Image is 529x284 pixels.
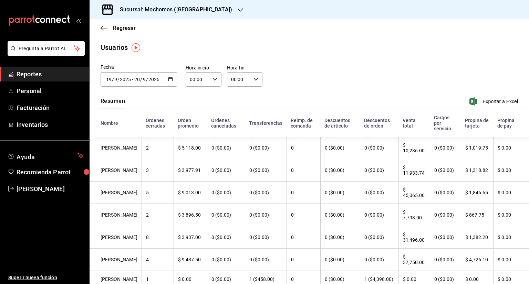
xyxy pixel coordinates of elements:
button: Resumen [101,98,125,109]
th: 0 ($0.00) [245,226,287,249]
th: 0 [287,182,320,204]
th: Nombre [90,109,142,137]
th: 0 [287,249,320,271]
th: Venta total [398,109,429,137]
th: Orden promedio [174,109,207,137]
th: 8 [142,226,174,249]
th: $ 1,846.65 [461,182,493,204]
div: navigation tabs [101,98,125,109]
span: Ayuda [17,152,75,160]
th: 0 ($0.00) [207,249,245,271]
th: $ 9,437.50 [174,249,207,271]
span: Inventarios [17,120,84,129]
th: $ 4,726.10 [461,249,493,271]
th: 0 [287,159,320,182]
th: Reimp. de comanda [287,109,320,137]
button: open_drawer_menu [76,18,81,23]
span: Regresar [113,25,136,31]
th: $ 0.00 [493,249,529,271]
span: Recomienda Parrot [17,167,84,177]
input: Month [114,77,117,82]
button: Exportar a Excel [471,97,518,106]
th: 2 [142,204,174,226]
th: $ 5,118.00 [174,137,207,159]
th: 4 [142,249,174,271]
th: 0 [287,204,320,226]
th: 0 ($0.00) [320,204,360,226]
th: $ 9,013.00 [174,182,207,204]
th: Descuentos de artículo [320,109,360,137]
span: Reportes [17,69,84,79]
th: $ 11,933.74 [398,159,429,182]
th: 0 ($0.00) [360,204,398,226]
th: 0 [287,137,320,159]
th: 0 ($0.00) [430,249,461,271]
span: [PERSON_NAME] [17,184,84,194]
span: Pregunta a Parrot AI [19,45,74,52]
th: 0 ($0.00) [245,159,287,182]
th: $ 1,382.20 [461,226,493,249]
th: $ 0.00 [493,137,529,159]
button: Pregunta a Parrot AI [8,41,85,56]
th: $ 1,019.75 [461,137,493,159]
th: [PERSON_NAME] [90,159,142,182]
th: 0 ($0.00) [207,137,245,159]
th: 0 ($0.00) [320,226,360,249]
label: Hora inicio [186,65,221,70]
th: 5 [142,182,174,204]
th: $ 3,977.91 [174,159,207,182]
input: Year [120,77,131,82]
div: Usuarios [101,42,128,53]
th: $ 7,793.00 [398,204,429,226]
th: [PERSON_NAME] [90,226,142,249]
th: 0 ($0.00) [360,249,398,271]
img: Tooltip marker [132,43,140,52]
th: $ 3,896.50 [174,204,207,226]
input: Month [143,77,146,82]
th: 0 ($0.00) [320,182,360,204]
a: Pregunta a Parrot AI [5,50,85,57]
th: $ 45,065.00 [398,182,429,204]
th: 0 ($0.00) [360,226,398,249]
th: $ 10,236.00 [398,137,429,159]
th: [PERSON_NAME] [90,204,142,226]
th: Propina de pay [493,109,529,137]
th: $ 1,318.82 [461,159,493,182]
span: Sugerir nueva función [8,274,84,281]
th: Descuentos de orden [360,109,398,137]
th: 0 ($0.00) [245,137,287,159]
span: - [132,77,133,82]
th: 0 ($0.00) [360,137,398,159]
th: 0 ($0.00) [430,137,461,159]
th: 0 ($0.00) [320,249,360,271]
th: Transferencias [245,109,287,137]
th: 0 ($0.00) [207,226,245,249]
span: Facturación [17,103,84,112]
button: Regresar [101,25,136,31]
h3: Sucursal: Mochomos ([GEOGRAPHIC_DATA]) [114,6,232,14]
th: Cargos por servicio [430,109,461,137]
th: [PERSON_NAME] [90,137,142,159]
th: 0 ($0.00) [320,137,360,159]
th: Órdenes canceladas [207,109,245,137]
th: 0 ($0.00) [207,159,245,182]
th: 2 [142,137,174,159]
th: 0 ($0.00) [245,249,287,271]
th: Órdenes cerradas [142,109,174,137]
span: / [112,77,114,82]
th: $ 0.00 [493,159,529,182]
span: Personal [17,86,84,96]
th: 3 [142,159,174,182]
th: 0 ($0.00) [245,204,287,226]
input: Day [134,77,140,82]
th: [PERSON_NAME] [90,182,142,204]
div: Fecha [101,64,177,71]
th: 0 ($0.00) [430,204,461,226]
th: 0 ($0.00) [430,182,461,204]
th: 0 ($0.00) [360,182,398,204]
th: Propina de tarjeta [461,109,493,137]
input: Day [106,77,112,82]
th: 0 ($0.00) [430,226,461,249]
